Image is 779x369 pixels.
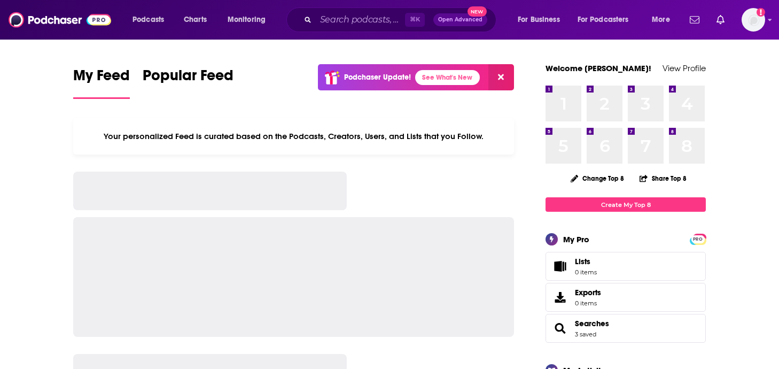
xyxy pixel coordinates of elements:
span: Exports [549,290,571,305]
a: Welcome [PERSON_NAME]! [546,63,651,73]
button: Share Top 8 [639,168,687,189]
p: Podchaser Update! [344,73,411,82]
span: My Feed [73,66,130,91]
a: My Feed [73,66,130,99]
a: Show notifications dropdown [712,11,729,29]
span: Exports [575,288,601,297]
span: Searches [546,314,706,343]
a: Searches [549,321,571,336]
img: Podchaser - Follow, Share and Rate Podcasts [9,10,111,30]
button: Open AdvancedNew [433,13,487,26]
div: My Pro [563,234,589,244]
span: Lists [575,257,590,266]
span: Monitoring [228,12,266,27]
button: open menu [125,11,178,28]
a: View Profile [663,63,706,73]
button: open menu [220,11,279,28]
button: open menu [510,11,573,28]
span: For Business [518,12,560,27]
span: For Podcasters [578,12,629,27]
img: User Profile [742,8,765,32]
a: Lists [546,252,706,281]
button: Show profile menu [742,8,765,32]
span: 0 items [575,268,597,276]
a: 3 saved [575,330,596,338]
span: More [652,12,670,27]
a: Create My Top 8 [546,197,706,212]
a: PRO [691,235,704,243]
svg: Add a profile image [757,8,765,17]
a: Show notifications dropdown [685,11,704,29]
span: Lists [549,259,571,274]
input: Search podcasts, credits, & more... [316,11,405,28]
button: open menu [571,11,644,28]
span: New [468,6,487,17]
span: Lists [575,257,597,266]
span: Podcasts [133,12,164,27]
a: See What's New [415,70,480,85]
div: Search podcasts, credits, & more... [297,7,507,32]
a: Popular Feed [143,66,233,99]
span: Charts [184,12,207,27]
div: Your personalized Feed is curated based on the Podcasts, Creators, Users, and Lists that you Follow. [73,118,514,155]
span: 0 items [575,299,601,307]
span: Open Advanced [438,17,482,22]
a: Searches [575,319,609,328]
span: PRO [691,235,704,243]
button: open menu [644,11,683,28]
button: Change Top 8 [564,172,630,185]
span: Logged in as hsmelter [742,8,765,32]
a: Charts [177,11,213,28]
span: ⌘ K [405,13,425,27]
span: Popular Feed [143,66,233,91]
a: Exports [546,283,706,312]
